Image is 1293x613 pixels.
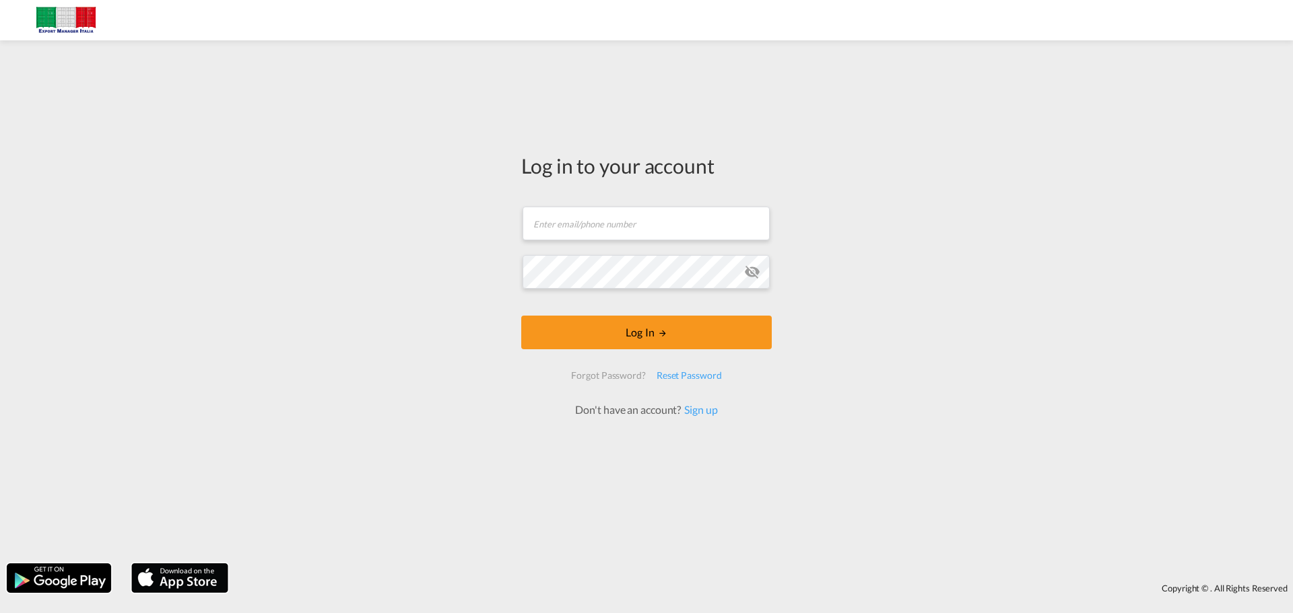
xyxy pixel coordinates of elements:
[744,264,760,280] md-icon: icon-eye-off
[523,207,770,240] input: Enter email/phone number
[681,403,717,416] a: Sign up
[5,562,112,594] img: google.png
[651,363,727,388] div: Reset Password
[20,5,111,36] img: 51022700b14f11efa3148557e262d94e.jpg
[521,316,772,349] button: LOGIN
[235,577,1293,600] div: Copyright © . All Rights Reserved
[566,363,651,388] div: Forgot Password?
[560,402,732,417] div: Don't have an account?
[521,151,772,180] div: Log in to your account
[130,562,230,594] img: apple.png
